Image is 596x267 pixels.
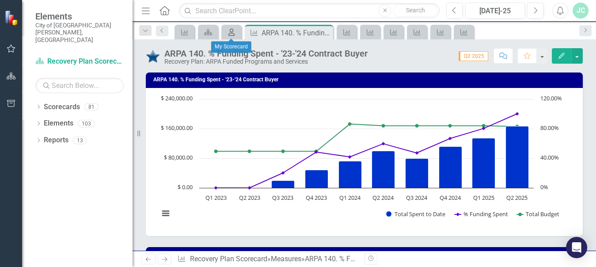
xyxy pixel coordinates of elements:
[372,194,394,202] text: Q2 2024
[440,194,461,202] text: Q4 2024
[540,94,562,102] text: 120.00%
[211,42,251,53] div: My Scorecard
[179,3,440,19] input: Search ClearPoint...
[468,6,522,16] div: [DATE]-25
[448,137,452,140] path: Q4 2024, 66.69258869. % Funding Spent.
[395,210,445,218] text: Total Spent to Date
[540,153,559,161] text: 40.00%
[214,186,218,190] path: Q1 2023, 0. % Funding Spent.
[406,194,428,202] text: Q3 2024
[178,183,193,191] text: $ 0.00
[415,151,419,155] path: Q3 2024, 47.16624059. % Funding Spent.
[348,122,352,126] path: Q1 2024, 172,424. Total Budget.
[164,49,368,58] div: ARPA 140. % Funding Spent - '23-'24 Contract Buyer
[372,151,395,188] path: Q2 2024, 100,102.14. Total Spent to Date.
[448,124,452,128] path: Q4 2024, 167,811. Total Budget.
[348,155,352,159] path: Q1 2024, 41.83822438. % Funding Spent.
[315,150,318,154] path: Q4 2023, 48.41816764. % Funding Spent.
[339,161,362,188] path: Q1 2024, 72,139.14. Total Spent to Date.
[281,171,285,175] path: Q3 2023, 20.1743057. % Funding Spent.
[526,210,559,218] text: Total Budget
[239,194,260,202] text: Q2 2023
[517,210,559,218] button: Show Total Budget
[455,210,508,218] button: Show % Funding Spent
[161,94,193,102] text: $ 240,000.00
[164,153,193,161] text: $ 80,000.00
[281,149,285,153] path: Q3 2023, 98,769. Total Budget.
[306,194,327,202] text: Q4 2023
[459,51,488,61] span: Q2 2025
[271,255,301,263] a: Measures
[386,210,445,218] button: Show Total Spent to Date
[44,118,73,129] a: Elements
[248,149,251,153] path: Q2 2023, 98,769. Total Budget.
[516,125,519,128] path: Q2 2025, 166,131. Total Budget.
[214,149,218,153] path: Q1 2023, 98,769. Total Budget.
[161,124,193,132] text: $ 160,000.00
[506,126,529,188] path: Q2 2025, 166,131.07. Total Spent to Date.
[406,159,429,188] path: Q3 2024, 79,150.14. Total Spent to Date.
[35,57,124,67] a: Recovery Plan Scorecard
[153,77,578,83] h3: ARPA 140. % Funding Spent - '23-'24 Contract Buyer
[84,103,99,111] div: 81
[566,237,587,258] div: Open Intercom Messenger
[305,255,465,263] div: ARPA 140. % Funding Spent - '23-'24 Contract Buyer
[463,210,508,218] text: % Funding Spent
[177,254,357,264] div: » »
[506,194,528,202] text: Q2 2025
[146,49,160,63] img: Complete
[406,7,425,14] span: Search
[465,3,525,19] button: [DATE]-25
[473,194,494,202] text: Q1 2025
[206,126,529,188] g: Total Spent to Date, series 1 of 3. Bar series with 10 bars. Y axis, values.
[248,186,251,190] path: Q2 2023, 0. % Funding Spent.
[155,95,567,227] svg: Interactive chart
[35,22,124,43] small: City of [GEOGRAPHIC_DATA][PERSON_NAME], [GEOGRAPHIC_DATA]
[482,127,486,130] path: Q1 2025, 80.2462711. % Funding Spent.
[393,4,437,17] button: Search
[472,138,495,188] path: Q1 2025, 134,662.07. Total Spent to Date.
[573,3,588,19] button: JC
[35,78,124,93] input: Search Below...
[272,181,295,188] path: Q3 2023, 19,925.96. Total Spent to Date.
[44,102,80,112] a: Scorecards
[159,207,172,219] button: View chart menu, Chart
[305,170,328,188] path: Q4 2023, 47,822.14. Total Spent to Date.
[415,124,419,128] path: Q3 2024, 167,811. Total Budget.
[382,124,385,128] path: Q2 2024, 167,811. Total Budget.
[382,142,385,145] path: Q2 2024, 59.65171532. % Funding Spent.
[262,27,331,38] div: ARPA 140. % Funding Spent - '23-'24 Contract Buyer
[73,137,87,144] div: 13
[190,255,267,263] a: Recovery Plan Scorecard
[339,194,361,202] text: Q1 2024
[516,112,519,116] path: Q2 2025, 100.00004214. % Funding Spent.
[439,147,462,188] path: Q4 2024, 111,917.5. Total Spent to Date.
[35,11,124,22] span: Elements
[540,124,559,132] text: 80.00%
[155,95,574,227] div: Chart. Highcharts interactive chart.
[4,10,20,26] img: ClearPoint Strategy
[205,194,227,202] text: Q1 2023
[540,183,548,191] text: 0%
[272,194,293,202] text: Q3 2023
[44,135,68,145] a: Reports
[164,58,368,65] div: Recovery Plan: ARPA Funded Programs and Services
[78,120,95,127] div: 103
